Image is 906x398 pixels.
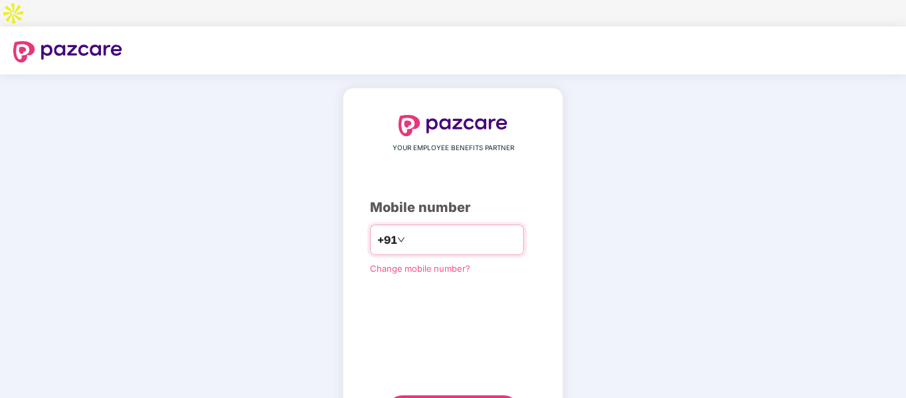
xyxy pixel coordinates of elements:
[370,263,470,274] a: Change mobile number?
[399,115,507,136] img: logo
[377,232,397,249] span: +91
[370,197,536,218] div: Mobile number
[13,41,122,62] img: logo
[393,143,514,153] span: YOUR EMPLOYEE BENEFITS PARTNER
[397,236,405,244] span: down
